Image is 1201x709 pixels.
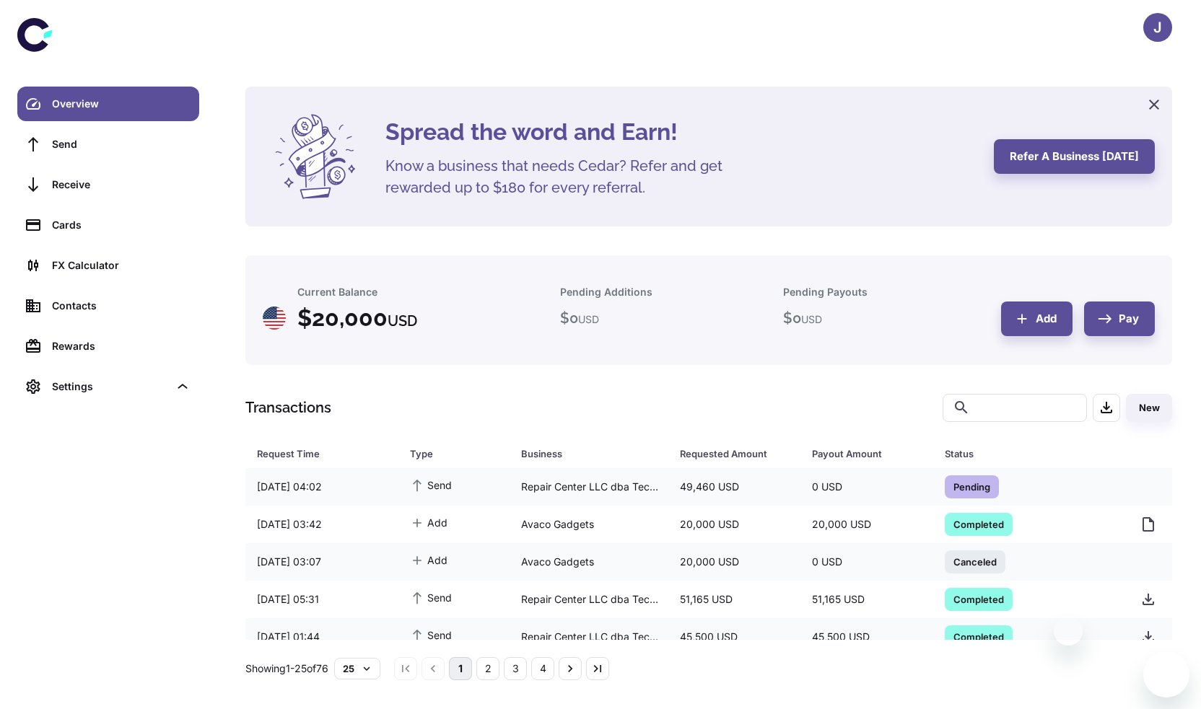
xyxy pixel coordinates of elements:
div: [DATE] 04:02 [245,473,398,501]
span: Add [410,514,447,530]
button: 25 [334,658,380,679]
iframe: Close message [1054,617,1083,646]
button: Go to page 3 [504,657,527,680]
div: Rewards [52,338,191,354]
button: Go to last page [586,657,609,680]
span: Send [410,477,452,493]
h6: Pending Payouts [783,284,868,300]
h6: Current Balance [297,284,377,300]
span: Requested Amount [680,444,795,464]
button: Refer a business [DATE] [994,139,1155,174]
span: Pending [945,479,999,493]
h6: Pending Additions [560,284,652,300]
div: 49,460 USD [668,473,800,501]
div: 20,000 USD [800,511,933,538]
nav: pagination navigation [392,657,611,680]
div: FX Calculator [52,257,191,273]
span: USD [578,313,599,325]
div: 51,165 USD [668,586,800,613]
span: Request Time [257,444,393,464]
h1: Transactions [245,397,331,418]
button: Go to page 4 [531,657,554,680]
div: [DATE] 03:42 [245,511,398,538]
button: Go to page 2 [476,657,499,680]
div: Settings [17,369,199,404]
span: Add [410,552,447,568]
div: 0 USD [800,548,933,576]
span: Send [410,627,452,643]
span: Status [945,444,1113,464]
div: [DATE] 01:44 [245,623,398,651]
div: Receive [52,177,191,193]
div: Repair Center LLC dba Tech defenders [510,623,668,651]
div: 45,500 USD [800,623,933,651]
button: J [1143,13,1172,42]
div: 45,500 USD [668,623,800,651]
div: Requested Amount [680,444,776,464]
div: Request Time [257,444,374,464]
div: Overview [52,96,191,112]
span: Completed [945,629,1013,643]
p: Showing 1-25 of 76 [245,661,328,677]
button: page 1 [449,657,472,680]
a: Cards [17,208,199,242]
button: Add [1001,301,1073,336]
div: Repair Center LLC dba Tech defenders [510,473,668,501]
a: Send [17,127,199,162]
a: Overview [17,87,199,121]
a: FX Calculator [17,248,199,283]
div: 51,165 USD [800,586,933,613]
div: Avaco Gadgets [510,511,668,538]
div: Cards [52,217,191,233]
span: Completed [945,591,1013,606]
button: Go to next page [559,657,582,680]
a: Receive [17,167,199,202]
div: Contacts [52,298,191,314]
span: Completed [945,516,1013,531]
span: Send [410,589,452,605]
h5: Know a business that needs Cedar? Refer and get rewarded up to $180 for every referral. [385,155,746,198]
div: 0 USD [800,473,933,501]
span: Canceled [945,554,1005,568]
h4: $ 20,000 [297,301,417,335]
span: Type [410,444,504,464]
div: Send [52,136,191,152]
a: Contacts [17,289,199,323]
div: Repair Center LLC dba Tech defenders [510,586,668,613]
div: Avaco Gadgets [510,548,668,576]
div: [DATE] 05:31 [245,586,398,613]
iframe: Button to launch messaging window [1143,651,1189,697]
span: Payout Amount [812,444,927,464]
a: Rewards [17,329,199,364]
div: Status [945,444,1094,464]
h5: $ 0 [783,307,822,329]
h5: $ 0 [560,307,599,329]
div: Type [410,444,485,464]
div: Settings [52,379,169,395]
div: 20,000 USD [668,548,800,576]
div: 20,000 USD [668,511,800,538]
button: Pay [1084,301,1155,336]
div: [DATE] 03:07 [245,548,398,576]
button: New [1126,394,1172,422]
h4: Spread the word and Earn! [385,115,977,149]
span: USD [801,313,822,325]
div: Payout Amount [812,444,908,464]
span: USD [388,312,417,330]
